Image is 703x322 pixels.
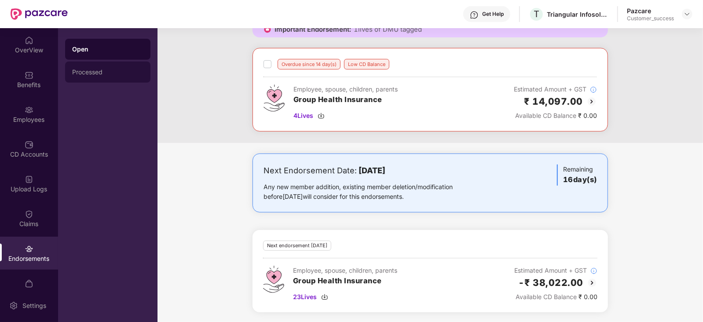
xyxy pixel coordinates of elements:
div: Get Help [482,11,504,18]
b: [DATE] [359,166,385,175]
div: Next endorsement [DATE] [263,241,331,251]
img: svg+xml;base64,PHN2ZyBpZD0iRHJvcGRvd24tMzJ4MzIiIHhtbG5zPSJodHRwOi8vd3d3LnczLm9yZy8yMDAwL3N2ZyIgd2... [684,11,691,18]
div: Remaining [557,165,597,186]
div: Any new member addition, existing member deletion/modification before [DATE] will consider for th... [264,182,480,201]
div: Next Endorsement Date: [264,165,480,177]
div: Employee, spouse, children, parents [293,266,397,275]
h2: -₹ 38,022.00 [518,275,583,290]
img: svg+xml;base64,PHN2ZyB4bWxucz0iaHR0cDovL3d3dy53My5vcmcvMjAwMC9zdmciIHdpZHRoPSI0Ny43MTQiIGhlaWdodD... [263,266,284,293]
div: Settings [20,301,49,310]
div: ₹ 0.00 [514,292,597,302]
img: svg+xml;base64,PHN2ZyBpZD0iQmVuZWZpdHMiIHhtbG5zPSJodHRwOi8vd3d3LnczLm9yZy8yMDAwL3N2ZyIgd2lkdGg9Ij... [25,71,33,80]
h3: Group Health Insurance [293,275,397,287]
div: Estimated Amount + GST [514,84,597,94]
span: 23 Lives [293,292,317,302]
div: Low CD Balance [344,59,389,70]
img: svg+xml;base64,PHN2ZyBpZD0iSGVscC0zMngzMiIgeG1sbnM9Imh0dHA6Ly93d3cudzMub3JnLzIwMDAvc3ZnIiB3aWR0aD... [470,11,479,19]
img: svg+xml;base64,PHN2ZyBpZD0iQ0RfQWNjb3VudHMiIGRhdGEtbmFtZT0iQ0QgQWNjb3VudHMiIHhtbG5zPSJodHRwOi8vd3... [25,140,33,149]
div: Triangular Infosolutions Private Limited [547,10,608,18]
img: svg+xml;base64,PHN2ZyBpZD0iQmFjay0yMHgyMCIgeG1sbnM9Imh0dHA6Ly93d3cudzMub3JnLzIwMDAvc3ZnIiB3aWR0aD... [586,96,597,107]
img: svg+xml;base64,PHN2ZyBpZD0iQ2xhaW0iIHhtbG5zPSJodHRwOi8vd3d3LnczLm9yZy8yMDAwL3N2ZyIgd2lkdGg9IjIwIi... [25,210,33,219]
img: svg+xml;base64,PHN2ZyBpZD0iSW5mb18tXzMyeDMyIiBkYXRhLW5hbWU9IkluZm8gLSAzMngzMiIgeG1sbnM9Imh0dHA6Ly... [590,267,597,274]
img: svg+xml;base64,PHN2ZyBpZD0iTXlfT3JkZXJzIiBkYXRhLW5hbWU9Ik15IE9yZGVycyIgeG1sbnM9Imh0dHA6Ly93d3cudz... [25,279,33,288]
div: Customer_success [627,15,674,22]
img: svg+xml;base64,PHN2ZyBpZD0iRG93bmxvYWQtMzJ4MzIiIHhtbG5zPSJodHRwOi8vd3d3LnczLm9yZy8yMDAwL3N2ZyIgd2... [321,293,328,300]
div: Processed [72,69,143,76]
img: New Pazcare Logo [11,8,68,20]
h3: 16 day(s) [563,174,597,186]
span: Available CD Balance [515,112,576,119]
div: Open [72,45,143,54]
h3: Group Health Insurance [293,94,398,106]
span: T [534,9,539,19]
h2: ₹ 14,097.00 [524,94,583,109]
img: svg+xml;base64,PHN2ZyBpZD0iRG93bmxvYWQtMzJ4MzIiIHhtbG5zPSJodHRwOi8vd3d3LnczLm9yZy8yMDAwL3N2ZyIgd2... [318,112,325,119]
div: Overdue since 14 day(s) [278,59,341,70]
img: svg+xml;base64,PHN2ZyBpZD0iRW5kb3JzZW1lbnRzIiB4bWxucz0iaHR0cDovL3d3dy53My5vcmcvMjAwMC9zdmciIHdpZH... [25,245,33,253]
span: Available CD Balance [516,293,577,300]
img: svg+xml;base64,PHN2ZyBpZD0iU2V0dGluZy0yMHgyMCIgeG1sbnM9Imh0dHA6Ly93d3cudzMub3JnLzIwMDAvc3ZnIiB3aW... [9,301,18,310]
div: ₹ 0.00 [514,111,597,121]
div: Estimated Amount + GST [514,266,597,275]
img: svg+xml;base64,PHN2ZyB4bWxucz0iaHR0cDovL3d3dy53My5vcmcvMjAwMC9zdmciIHdpZHRoPSI0Ny43MTQiIGhlaWdodD... [264,84,285,112]
span: 4 Lives [293,111,313,121]
div: Employee, spouse, children, parents [293,84,398,94]
img: svg+xml;base64,PHN2ZyBpZD0iSG9tZSIgeG1sbnM9Imh0dHA6Ly93d3cudzMub3JnLzIwMDAvc3ZnIiB3aWR0aD0iMjAiIG... [25,36,33,45]
img: icon [263,25,272,34]
span: 1 lives of DMU tagged [354,25,422,34]
img: svg+xml;base64,PHN2ZyBpZD0iSW5mb18tXzMyeDMyIiBkYXRhLW5hbWU9IkluZm8gLSAzMngzMiIgeG1sbnM9Imh0dHA6Ly... [590,86,597,93]
img: svg+xml;base64,PHN2ZyBpZD0iQmFjay0yMHgyMCIgeG1sbnM9Imh0dHA6Ly93d3cudzMub3JnLzIwMDAvc3ZnIiB3aWR0aD... [587,278,597,288]
img: svg+xml;base64,PHN2ZyBpZD0iRW1wbG95ZWVzIiB4bWxucz0iaHR0cDovL3d3dy53My5vcmcvMjAwMC9zdmciIHdpZHRoPS... [25,106,33,114]
span: Important Endorsement: [275,25,351,34]
div: Pazcare [627,7,674,15]
img: svg+xml;base64,PHN2ZyBpZD0iVXBsb2FkX0xvZ3MiIGRhdGEtbmFtZT0iVXBsb2FkIExvZ3MiIHhtbG5zPSJodHRwOi8vd3... [25,175,33,184]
